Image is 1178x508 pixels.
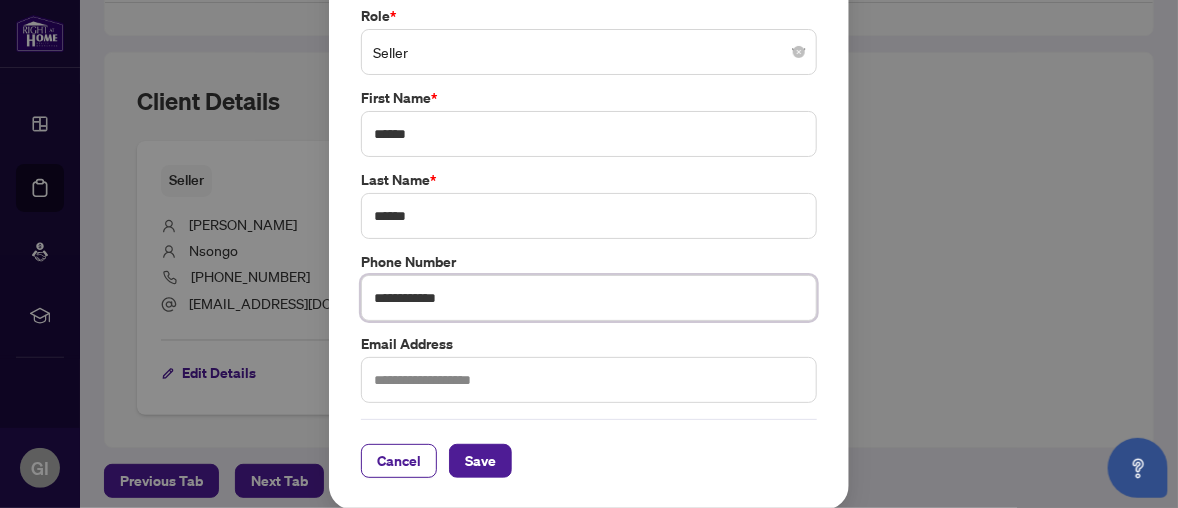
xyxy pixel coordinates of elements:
[361,87,817,109] label: First Name
[1108,438,1168,498] button: Open asap
[373,33,805,71] span: Seller
[361,444,437,478] button: Cancel
[361,169,817,191] label: Last Name
[361,5,817,27] label: Role
[449,444,512,478] button: Save
[793,46,805,58] span: close-circle
[465,445,496,477] span: Save
[377,445,421,477] span: Cancel
[361,333,817,355] label: Email Address
[361,251,817,273] label: Phone Number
